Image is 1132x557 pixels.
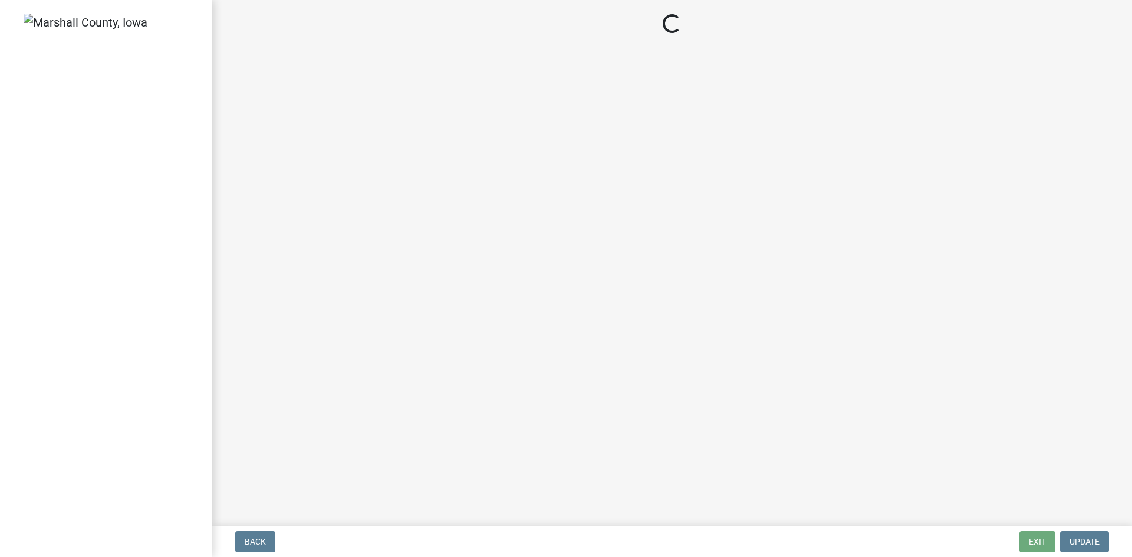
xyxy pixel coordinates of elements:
[245,537,266,546] span: Back
[24,14,147,31] img: Marshall County, Iowa
[235,531,275,552] button: Back
[1019,531,1055,552] button: Exit
[1060,531,1109,552] button: Update
[1070,537,1100,546] span: Update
